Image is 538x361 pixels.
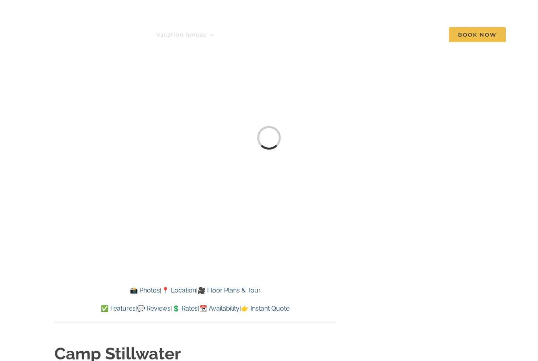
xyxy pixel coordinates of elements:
[156,27,214,43] a: Vacation homes
[198,287,261,294] a: 🎥 Floor Plans & Tour
[54,285,336,296] p: | |
[172,305,198,312] a: 💲 Rates
[32,7,166,25] img: Branson Family Retreats Logo
[199,305,239,312] a: 📆 Availability
[54,304,336,314] p: | | | |
[101,305,135,312] a: ✅ Features
[161,287,196,294] a: 📍 Location
[232,32,271,37] span: Things to do
[362,32,381,37] span: About
[257,126,281,150] div: Loading...
[130,287,160,294] a: 📸 Photos
[296,27,345,43] a: Deals & More
[406,27,431,43] a: Contact
[296,32,337,37] span: Deals & More
[406,32,431,37] span: Contact
[232,27,278,43] a: Things to do
[241,305,289,312] a: 👉 Instant Quote
[156,27,506,43] nav: Main Menu
[137,305,171,312] a: 💬 Reviews
[362,27,389,43] a: About
[449,27,506,42] span: Book Now
[156,32,206,37] span: Vacation homes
